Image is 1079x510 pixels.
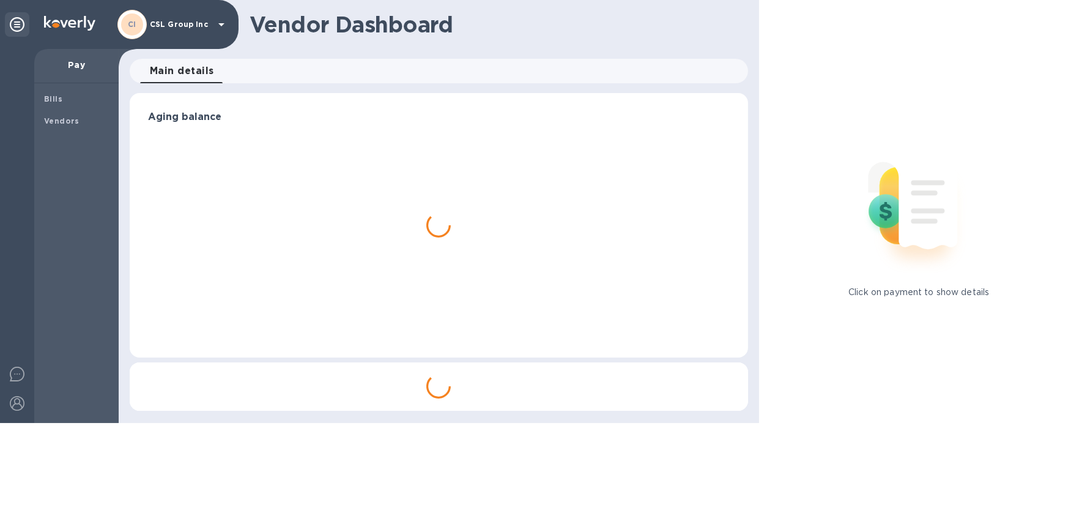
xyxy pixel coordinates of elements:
[44,16,95,31] img: Logo
[44,94,62,103] b: Bills
[150,62,214,80] span: Main details
[5,12,29,37] div: Unpin categories
[148,111,730,123] h3: Aging balance
[150,20,211,29] p: CSL Group Inc
[44,59,109,71] p: Pay
[848,286,989,299] p: Click on payment to show details
[128,20,136,29] b: CI
[44,116,80,126] b: Vendors
[250,12,740,37] h1: Vendor Dashboard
